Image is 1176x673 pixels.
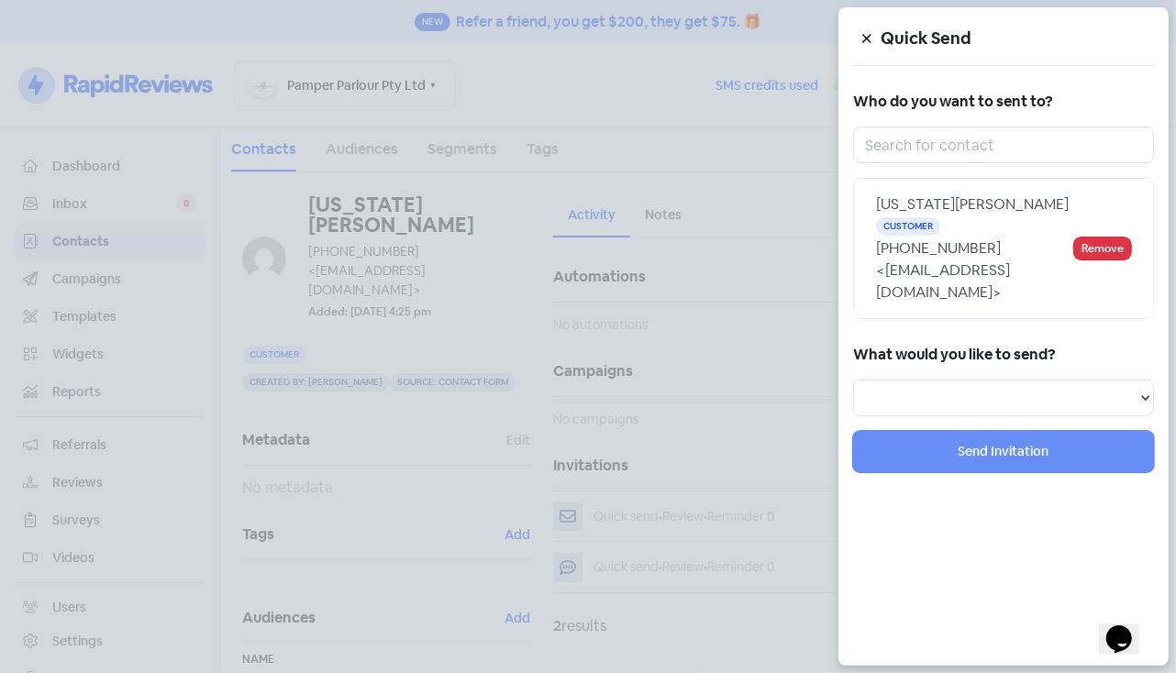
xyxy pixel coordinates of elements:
span: Customer [876,217,940,236]
div: [PHONE_NUMBER] [876,237,1074,303]
h5: What would you like to send? [853,341,1154,369]
iframe: chat widget [1099,600,1158,655]
h5: Who do you want to sent to? [853,88,1154,116]
h5: Quick Send [881,25,1154,52]
button: Remove [1074,237,1131,259]
button: Send Invitation [853,431,1154,472]
span: <[EMAIL_ADDRESS][DOMAIN_NAME]> [876,260,1010,302]
input: Search for contact [853,127,1154,163]
span: [US_STATE][PERSON_NAME] [876,194,1069,214]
